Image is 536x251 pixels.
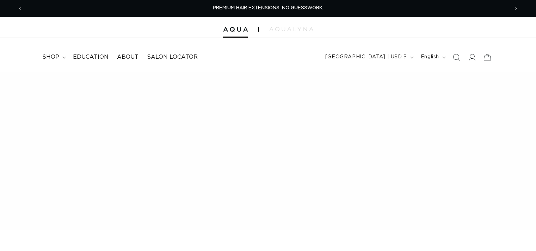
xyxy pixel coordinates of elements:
[113,49,143,65] a: About
[42,162,310,179] p: Tape-In Extensions are made with 100% Remy hair and pre-taped for fast, seamless installs. Lightw...
[213,6,324,10] span: PREMIUM HAIR EXTENSIONS. NO GUESSWORK.
[421,53,439,61] span: English
[38,49,69,65] summary: shop
[117,53,138,61] span: About
[417,51,449,64] button: English
[269,27,313,31] img: aqualyna.com
[42,53,59,61] span: shop
[42,134,310,159] h2: TAPE IN
[508,2,524,15] button: Next announcement
[325,53,407,61] span: [GEOGRAPHIC_DATA] | USD $
[73,53,109,61] span: Education
[143,49,202,65] a: Salon Locator
[12,2,28,15] button: Previous announcement
[321,51,417,64] button: [GEOGRAPHIC_DATA] | USD $
[147,53,198,61] span: Salon Locator
[223,27,248,32] img: Aqua Hair Extensions
[449,50,464,65] summary: Search
[69,49,113,65] a: Education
